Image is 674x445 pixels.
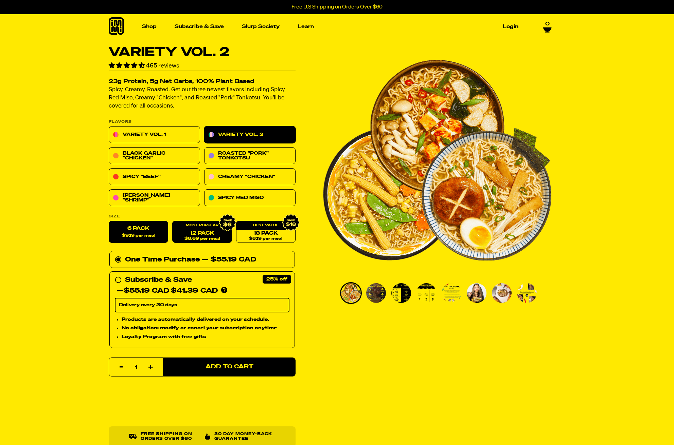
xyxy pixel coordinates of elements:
[516,282,538,304] li: Go to slide 8
[109,120,296,124] p: Flavors
[543,21,552,33] a: 0
[416,283,436,303] img: Variety Vol. 2
[115,298,289,312] select: Subscribe & Save —$55.19 CAD$41.39 CAD Products are automatically delivered on your schedule. No ...
[204,127,296,143] a: Variety Vol. 2
[323,46,551,274] div: PDP main carousel
[163,357,296,376] button: Add to Cart
[184,237,220,241] span: $8.69 per meal
[146,63,179,69] span: 465 reviews
[467,283,486,303] img: Variety Vol. 2
[492,283,512,303] img: Variety Vol. 2
[295,21,317,32] a: Learn
[122,234,155,238] span: $9.19 per meal
[172,21,227,32] a: Subscribe & Save
[323,46,551,274] img: Variety Vol. 2
[109,127,200,143] a: Variety Vol. 1
[125,275,192,286] div: Subscribe & Save
[491,282,513,304] li: Go to slide 7
[545,21,550,27] span: 0
[323,46,551,274] li: 1 of 8
[113,358,159,377] input: quantity
[139,14,521,39] nav: Main navigation
[415,282,437,304] li: Go to slide 4
[172,221,232,243] a: 12 Pack$8.69 per meal
[249,237,282,241] span: $8.19 per meal
[117,286,218,296] div: — $41.39 CAD
[204,148,296,165] a: Roasted "Pork" Tonkotsu
[366,283,386,303] img: Variety Vol. 2
[204,190,296,207] a: Spicy Red Miso
[115,254,289,265] div: One Time Purchase
[341,283,361,303] img: Variety Vol. 2
[214,432,275,442] p: 30 Day Money-Back Guarantee
[441,282,462,304] li: Go to slide 5
[141,432,199,442] p: Free shipping on orders over $60
[109,169,200,186] a: Spicy "Beef"
[109,190,200,207] a: [PERSON_NAME] "Shrimp"
[202,254,256,265] div: — $55.19 CAD
[109,86,296,111] p: Spicy. Creamy. Roasted. Get our three newest flavors including Spicy Red Miso, Creamy "Chicken", ...
[139,21,159,32] a: Shop
[124,288,169,294] del: $55.19 CAD
[466,282,487,304] li: Go to slide 6
[340,282,362,304] li: Go to slide 1
[109,215,296,218] label: Size
[204,169,296,186] a: Creamy "Chicken"
[391,283,411,303] img: Variety Vol. 2
[236,221,296,243] a: 18 Pack$8.19 per meal
[109,148,200,165] a: Black Garlic "Chicken"
[122,333,289,341] li: Loyalty Program with free gifts
[442,283,461,303] img: Variety Vol. 2
[109,79,296,85] h2: 23g Protein, 5g Net Carbs, 100% Plant Based
[109,63,146,69] span: 4.70 stars
[122,325,289,332] li: No obligation: modify or cancel your subscription anytime
[122,316,289,323] li: Products are automatically delivered on your schedule.
[206,364,253,370] span: Add to Cart
[517,283,537,303] img: Variety Vol. 2
[390,282,412,304] li: Go to slide 3
[239,21,282,32] a: Slurp Society
[365,282,387,304] li: Go to slide 2
[323,282,551,304] div: PDP main carousel thumbnails
[500,21,521,32] a: Login
[291,4,383,10] p: Free U.S Shipping on Orders Over $60
[109,46,296,59] h1: Variety Vol. 2
[109,221,168,243] label: 6 Pack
